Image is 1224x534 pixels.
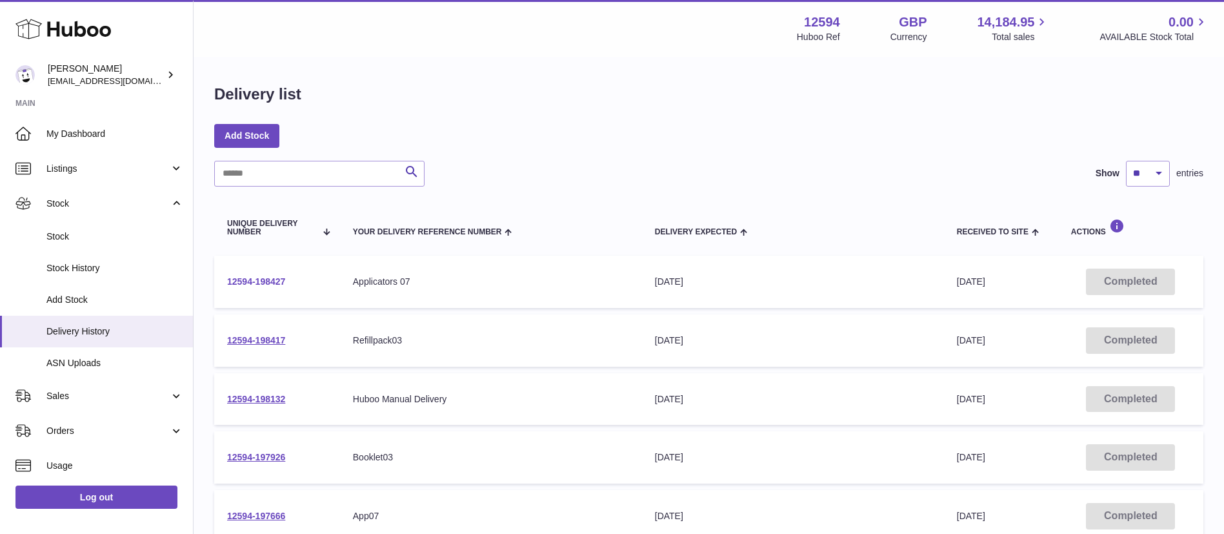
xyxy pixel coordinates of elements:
a: 12594-197666 [227,511,285,521]
label: Show [1096,167,1119,180]
span: AVAILABLE Stock Total [1099,31,1209,43]
span: Unique Delivery Number [227,220,316,236]
span: Sales [46,390,170,402]
a: 0.00 AVAILABLE Stock Total [1099,14,1209,43]
div: App07 [353,510,629,522]
div: [DATE] [655,510,931,522]
div: [PERSON_NAME] [48,63,164,87]
h1: Delivery list [214,84,301,105]
div: Huboo Manual Delivery [353,393,629,406]
a: 12594-198417 [227,335,285,345]
span: [DATE] [957,276,985,287]
span: Delivery History [46,325,183,338]
span: Usage [46,460,183,472]
div: [DATE] [655,451,931,464]
a: 12594-198427 [227,276,285,287]
span: Add Stock [46,294,183,306]
a: 12594-197926 [227,452,285,462]
span: My Dashboard [46,128,183,140]
a: Log out [15,486,177,509]
img: internalAdmin-12594@internal.huboo.com [15,65,35,85]
div: Actions [1071,219,1190,236]
span: [DATE] [957,394,985,404]
span: 0.00 [1169,14,1194,31]
div: Booklet03 [353,451,629,464]
span: [DATE] [957,452,985,462]
span: Stock [46,231,183,243]
div: Refillpack03 [353,334,629,347]
div: [DATE] [655,334,931,347]
span: Total sales [992,31,1049,43]
span: entries [1176,167,1203,180]
span: [DATE] [957,511,985,521]
span: 14,184.95 [977,14,1034,31]
div: Huboo Ref [797,31,840,43]
span: [DATE] [957,335,985,345]
div: [DATE] [655,393,931,406]
a: Add Stock [214,124,279,147]
span: [EMAIL_ADDRESS][DOMAIN_NAME] [48,76,190,86]
span: Orders [46,425,170,437]
div: Applicators 07 [353,276,629,288]
a: 14,184.95 Total sales [977,14,1049,43]
strong: 12594 [804,14,840,31]
span: ASN Uploads [46,357,183,369]
strong: GBP [899,14,927,31]
span: Listings [46,163,170,175]
span: Delivery Expected [655,228,737,236]
div: [DATE] [655,276,931,288]
span: Your Delivery Reference Number [353,228,502,236]
span: Stock History [46,262,183,274]
span: Received to Site [957,228,1028,236]
a: 12594-198132 [227,394,285,404]
div: Currency [890,31,927,43]
span: Stock [46,198,170,210]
